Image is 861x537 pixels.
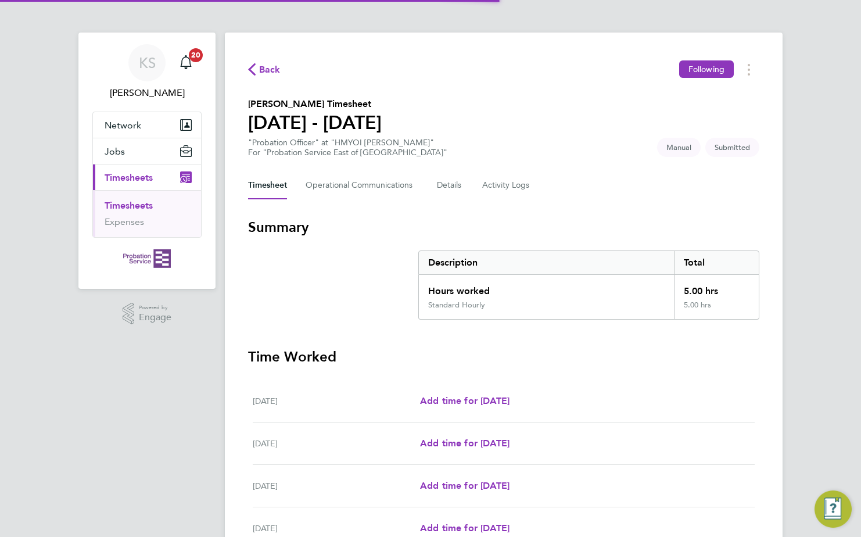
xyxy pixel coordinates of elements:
div: [DATE] [253,436,420,450]
button: Timesheet [248,171,287,199]
h1: [DATE] - [DATE] [248,111,382,134]
div: Description [419,251,674,274]
span: Engage [139,313,171,323]
span: Jobs [105,146,125,157]
a: KS[PERSON_NAME] [92,44,202,100]
div: [DATE] [253,521,420,535]
a: Add time for [DATE] [420,521,510,535]
img: probationservice-logo-retina.png [123,249,170,268]
button: Activity Logs [482,171,531,199]
div: Summary [418,250,759,320]
div: Standard Hourly [428,300,485,310]
button: Network [93,112,201,138]
div: 5.00 hrs [674,275,759,300]
span: Powered by [139,303,171,313]
span: This timesheet is Submitted. [705,138,759,157]
div: [DATE] [253,479,420,493]
div: Hours worked [419,275,674,300]
span: Network [105,120,141,131]
a: 20 [174,44,198,81]
span: Back [259,63,281,77]
a: Add time for [DATE] [420,394,510,408]
h3: Summary [248,218,759,237]
span: KS [139,55,156,70]
button: Engage Resource Center [815,491,852,528]
span: This timesheet was manually created. [657,138,701,157]
div: "Probation Officer" at "HMYOI [PERSON_NAME]" [248,138,447,157]
a: Expenses [105,216,144,227]
button: Details [437,171,464,199]
div: [DATE] [253,394,420,408]
a: Add time for [DATE] [420,479,510,493]
a: Powered byEngage [123,303,172,325]
button: Timesheets Menu [738,60,759,78]
button: Jobs [93,138,201,164]
span: Add time for [DATE] [420,522,510,534]
a: Go to home page [92,249,202,268]
span: Add time for [DATE] [420,480,510,491]
span: 20 [189,48,203,62]
span: Kerry Smith [92,86,202,100]
div: Total [674,251,759,274]
div: Timesheets [93,190,201,237]
span: Following [688,64,724,74]
nav: Main navigation [78,33,216,289]
button: Timesheets [93,164,201,190]
div: 5.00 hrs [674,300,759,319]
button: Following [679,60,734,78]
div: For "Probation Service East of [GEOGRAPHIC_DATA]" [248,148,447,157]
button: Back [248,62,281,77]
h3: Time Worked [248,348,759,366]
a: Timesheets [105,200,153,211]
span: Add time for [DATE] [420,395,510,406]
button: Operational Communications [306,171,418,199]
a: Add time for [DATE] [420,436,510,450]
span: Add time for [DATE] [420,438,510,449]
h2: [PERSON_NAME] Timesheet [248,97,382,111]
span: Timesheets [105,172,153,183]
